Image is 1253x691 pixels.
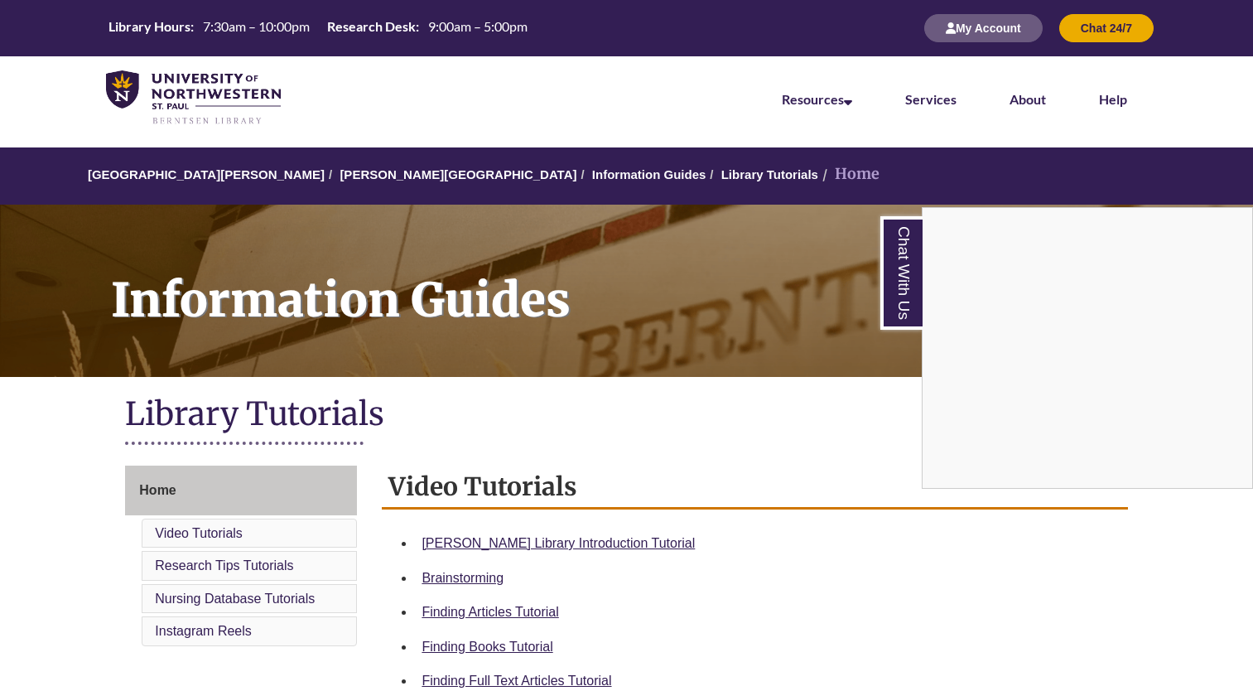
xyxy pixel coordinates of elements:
[782,91,852,107] a: Resources
[922,207,1253,489] div: Chat With Us
[923,208,1252,488] iframe: Chat Widget
[106,70,281,126] img: UNWSP Library Logo
[880,216,923,330] a: Chat With Us
[1099,91,1127,107] a: Help
[1010,91,1046,107] a: About
[905,91,957,107] a: Services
